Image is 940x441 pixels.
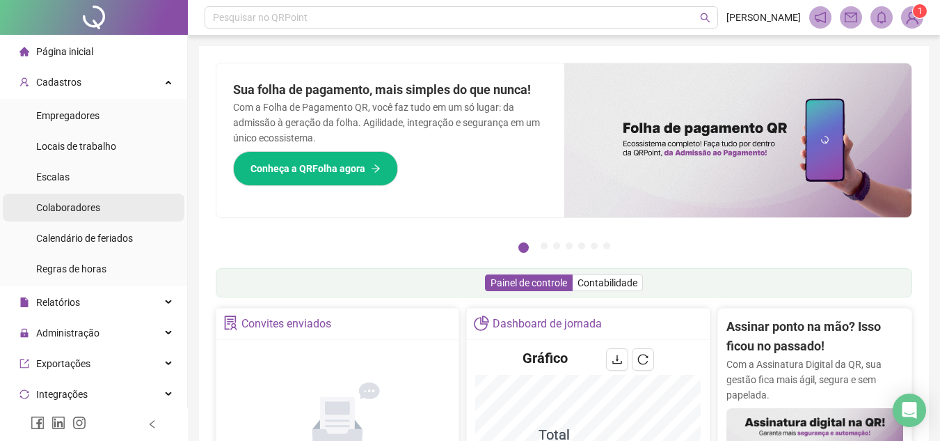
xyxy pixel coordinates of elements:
span: file [19,297,29,307]
span: Locais de trabalho [36,141,116,152]
span: home [19,47,29,56]
div: Convites enviados [241,312,331,336]
span: reload [637,354,648,365]
div: Open Intercom Messenger [893,394,926,427]
span: Colaboradores [36,202,100,213]
button: 1 [518,242,529,253]
button: Conheça a QRFolha agora [233,151,398,186]
span: Painel de controle [491,277,567,288]
span: Exportações [36,358,90,369]
span: Regras de horas [36,263,106,274]
span: Integrações [36,389,88,400]
span: pie-chart [474,316,488,330]
span: Calendário de feriados [36,233,133,244]
img: 86879 [902,7,923,28]
button: 3 [553,242,560,249]
span: arrow-right [371,164,381,173]
span: Administração [36,327,99,339]
span: Página inicial [36,46,93,57]
span: Empregadores [36,110,99,121]
span: Escalas [36,171,70,183]
span: user-add [19,77,29,87]
span: download [612,354,623,365]
button: 2 [541,242,548,249]
span: instagram [72,416,86,430]
img: banner%2F8d14a306-6205-4263-8e5b-06e9a85ad873.png [564,63,912,217]
span: Contabilidade [577,277,637,288]
span: left [148,419,157,429]
h4: Gráfico [523,348,568,368]
span: facebook [31,416,45,430]
button: 7 [603,242,610,249]
span: bell [875,11,888,24]
span: lock [19,328,29,338]
h2: Sua folha de pagamento, mais simples do que nunca! [233,80,548,100]
div: Dashboard de jornada [493,312,602,336]
button: 5 [578,242,585,249]
span: notification [814,11,827,24]
span: linkedin [51,416,65,430]
span: search [700,13,710,23]
span: [PERSON_NAME] [726,10,801,25]
span: Cadastros [36,77,81,88]
sup: Atualize o seu contato no menu Meus Dados [913,4,927,18]
button: 4 [566,242,573,249]
span: export [19,359,29,369]
span: mail [845,11,857,24]
span: sync [19,389,29,399]
span: 1 [918,6,923,16]
span: Relatórios [36,297,80,308]
h2: Assinar ponto na mão? Isso ficou no passado! [726,317,903,357]
p: Com a Folha de Pagamento QR, você faz tudo em um só lugar: da admissão à geração da folha. Agilid... [233,100,548,146]
span: solution [223,316,238,330]
p: Com a Assinatura Digital da QR, sua gestão fica mais ágil, segura e sem papelada. [726,357,903,403]
span: Conheça a QRFolha agora [250,161,365,176]
button: 6 [591,242,598,249]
